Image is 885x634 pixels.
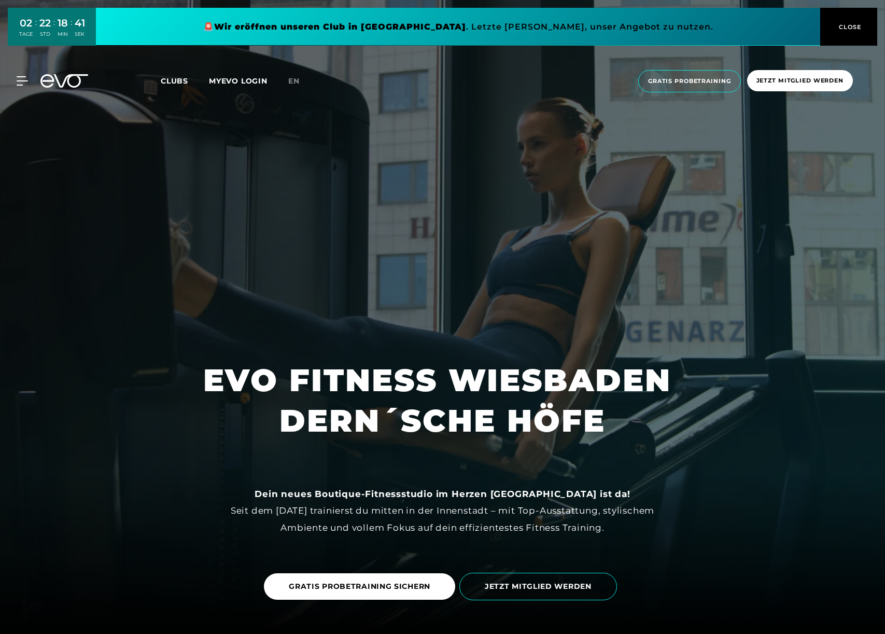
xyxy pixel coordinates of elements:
button: CLOSE [820,8,877,46]
div: 41 [75,16,85,31]
a: en [288,75,312,87]
div: Seit dem [DATE] trainierst du mitten in der Innenstadt – mit Top-Ausstattung, stylischem Ambiente... [209,486,676,536]
span: CLOSE [836,22,862,32]
a: JETZT MITGLIED WERDEN [459,565,621,608]
a: GRATIS PROBETRAINING SICHERN [264,573,455,600]
div: : [71,17,72,44]
span: en [288,76,300,86]
h1: EVO FITNESS WIESBADEN DERN´SCHE HÖFE [203,360,682,441]
div: 18 [58,16,68,31]
a: Gratis Probetraining [635,70,744,92]
span: Clubs [161,76,188,86]
a: MYEVO LOGIN [209,76,268,86]
span: Gratis Probetraining [648,77,731,86]
span: GRATIS PROBETRAINING SICHERN [289,581,430,592]
span: JETZT MITGLIED WERDEN [485,581,592,592]
a: Jetzt Mitglied werden [744,70,856,92]
div: 22 [39,16,51,31]
span: Jetzt Mitglied werden [756,76,844,85]
div: : [53,17,55,44]
div: TAGE [19,31,33,38]
div: SEK [75,31,85,38]
div: 02 [19,16,33,31]
strong: Dein neues Boutique-Fitnessstudio im Herzen [GEOGRAPHIC_DATA] ist da! [255,489,630,499]
div: : [35,17,37,44]
div: STD [39,31,51,38]
a: Clubs [161,76,209,86]
div: MIN [58,31,68,38]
